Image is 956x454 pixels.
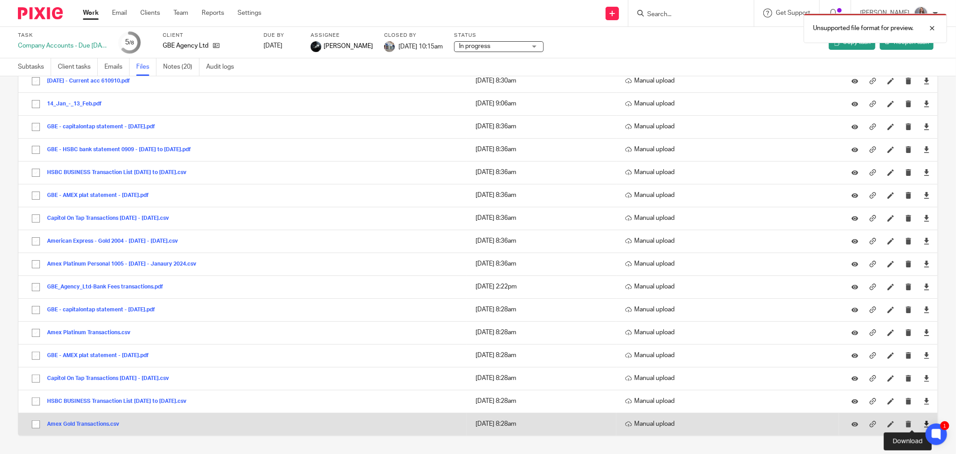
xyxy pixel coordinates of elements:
p: [DATE] 8:28am [476,328,612,337]
input: Select [27,187,44,204]
button: GBE - AMEX plat statement - [DATE].pdf [47,192,156,199]
input: Select [27,210,44,227]
p: [DATE] 8:28am [476,419,612,428]
a: Reports [202,9,224,17]
input: Select [27,370,44,387]
p: Manual upload [625,122,835,131]
input: Select [27,73,44,90]
a: Download [923,419,930,428]
span: [PERSON_NAME] [324,42,373,51]
p: Manual upload [625,374,835,383]
button: GBE - AMEX plat statement - [DATE].pdf [47,353,156,359]
a: Download [923,214,930,223]
button: Capitol On Tap Transactions [DATE] - [DATE].csv [47,375,176,382]
input: Select [27,347,44,364]
div: 5 [125,37,134,48]
a: Download [923,259,930,268]
img: Pixie [18,7,63,19]
p: [DATE] 8:36am [476,236,612,245]
label: Task [18,32,108,39]
p: Manual upload [625,282,835,291]
button: Amex Gold Transactions.csv [47,421,126,428]
img: High%20res%20Candid%20accounting4everything_Poppy%20Jakes%20Photography-4024.jpg [384,41,395,52]
p: Manual upload [625,397,835,406]
p: [DATE] 9:06am [476,99,612,108]
a: Download [923,374,930,383]
p: Manual upload [625,419,835,428]
p: Manual upload [625,236,835,245]
input: Select [27,393,44,410]
img: 1000002122.jpg [311,41,321,52]
p: [DATE] 8:36am [476,168,612,177]
a: Download [923,397,930,406]
a: Clients [140,9,160,17]
p: Manual upload [625,305,835,314]
button: [DATE] - Current acc 610910.pdf [47,78,137,84]
a: Team [173,9,188,17]
p: Manual upload [625,259,835,268]
p: Unsupported file format for preview. [813,24,913,33]
div: Company Accounts - Due [DATE] Onwards [18,41,108,50]
button: GBE - capitalontap statement - [DATE].pdf [47,124,162,130]
button: GBE_Agency_Ltd-Bank Fees transactions.pdf [47,284,170,290]
a: Download [923,168,930,177]
a: Download [923,282,930,291]
a: Audit logs [206,58,241,76]
a: Download [923,351,930,360]
p: GBE Agency Ltd [163,41,208,50]
p: Manual upload [625,168,835,177]
a: Download [923,145,930,154]
a: Email [112,9,127,17]
input: Select [27,416,44,433]
p: [DATE] 8:30am [476,76,612,85]
input: Select [27,118,44,135]
small: /8 [129,40,134,45]
label: Assignee [311,32,373,39]
a: Client tasks [58,58,98,76]
input: Select [27,324,44,341]
p: [DATE] 8:36am [476,259,612,268]
a: Notes (20) [163,58,199,76]
button: Amex Platinum Transactions.csv [47,330,137,336]
p: [DATE] 8:28am [476,305,612,314]
button: GBE - capitalontap statement - [DATE].pdf [47,307,162,313]
label: Client [163,32,252,39]
div: [DATE] [264,41,299,50]
input: Select [27,279,44,296]
a: Settings [238,9,261,17]
img: Amanda-scaled.jpg [914,6,928,21]
p: [DATE] 8:36am [476,122,612,131]
button: Capitol On Tap Transactions [DATE] - [DATE].csv [47,215,176,222]
p: Manual upload [625,99,835,108]
p: [DATE] 8:28am [476,351,612,360]
button: HSBC BUSINESS Transaction List [DATE] to [DATE].csv [47,398,193,405]
label: Due by [264,32,299,39]
p: Manual upload [625,328,835,337]
p: [DATE] 8:28am [476,397,612,406]
button: Amex Platinum Personal 1005 - [DATE] - Janaury 2024.csv [47,261,203,267]
button: GBE - HSBC bank statement 0909 - [DATE] to [DATE].pdf [47,147,198,153]
input: Select [27,301,44,319]
input: Select [27,233,44,250]
span: In progress [459,43,490,49]
input: Select [27,141,44,158]
a: Download [923,76,930,85]
span: [DATE] 10:15am [398,43,443,49]
p: [DATE] 2:22pm [476,282,612,291]
a: Download [923,191,930,200]
button: HSBC BUSINESS Transaction List [DATE] to [DATE].csv [47,170,193,176]
a: Download [923,328,930,337]
button: American Express - Gold 2004 - [DATE] - [DATE].csv [47,238,185,244]
label: Closed by [384,32,443,39]
a: Files [136,58,156,76]
p: [DATE] 8:28am [476,374,612,383]
a: Work [83,9,99,17]
a: Download [923,122,930,131]
a: Subtasks [18,58,51,76]
input: Select [27,256,44,273]
p: Manual upload [625,214,835,223]
a: Download [923,305,930,314]
label: Status [454,32,544,39]
p: [DATE] 8:36am [476,191,612,200]
p: Manual upload [625,76,835,85]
